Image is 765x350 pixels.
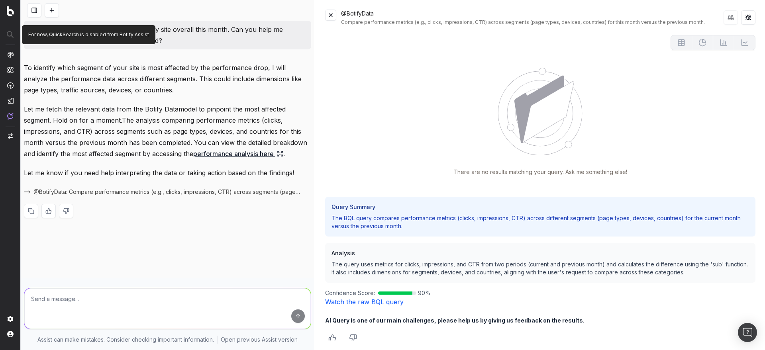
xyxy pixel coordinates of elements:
[7,316,14,322] img: Setting
[418,289,431,297] span: 90 %
[734,35,755,50] button: Not available for current data
[325,298,404,306] a: Watch the raw BQL query
[346,331,360,345] button: Thumbs down
[29,24,306,46] p: Hey, there is a drop in performance on my site overall this month. Can you help me identify which...
[325,331,339,345] button: Thumbs up
[37,336,214,344] p: Assist can make mistakes. Consider checking important information.
[341,10,724,25] div: @BotifyData
[24,188,311,196] button: @BotifyData: Compare performance metrics (e.g., clicks, impressions, CTR) across segments (page t...
[331,214,749,230] p: The BQL query compares performance metrics (clicks, impressions, CTR) across different segments (...
[8,133,13,139] img: Switch project
[24,62,311,96] p: To identify which segment of your site is most affected by the performance drop, I will analyze t...
[331,249,749,257] h3: Analysis
[453,168,627,176] p: There are no results matching your query. Ask me something else!
[221,336,298,344] a: Open previous Assist version
[7,331,14,337] img: My account
[7,113,14,119] img: Assist
[24,167,311,178] p: Let me know if you need help interpreting the data or taking action based on the findings!
[7,51,14,58] img: Analytics
[331,203,749,211] h3: Query Summary
[325,317,585,324] b: AI Query is one of our main challenges, please help us by giving us feedback on the results.
[28,31,149,38] p: For now, QuickSearch is disabled from Botify Assist
[7,82,14,89] img: Activation
[341,19,724,25] div: Compare performance metrics (e.g., clicks, impressions, CTR) across segments (page types, devices...
[738,323,757,342] div: Open Intercom Messenger
[7,98,14,104] img: Studio
[498,68,583,155] img: No Data
[713,35,734,50] button: Not available for current data
[24,104,311,159] p: Let me fetch the relevant data from the Botify Datamodel to pinpoint the most affected segment. H...
[33,188,302,196] span: @BotifyData: Compare performance metrics (e.g., clicks, impressions, CTR) across segments (page t...
[7,6,14,16] img: Botify logo
[7,66,14,73] img: Intelligence
[671,35,692,50] button: Not available for current data
[692,35,713,50] button: Not available for current data
[325,289,375,297] span: Confidence Score:
[193,148,283,159] a: performance analysis here
[331,260,749,276] p: The query uses metrics for clicks, impressions, and CTR from two periods (current and previous mo...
